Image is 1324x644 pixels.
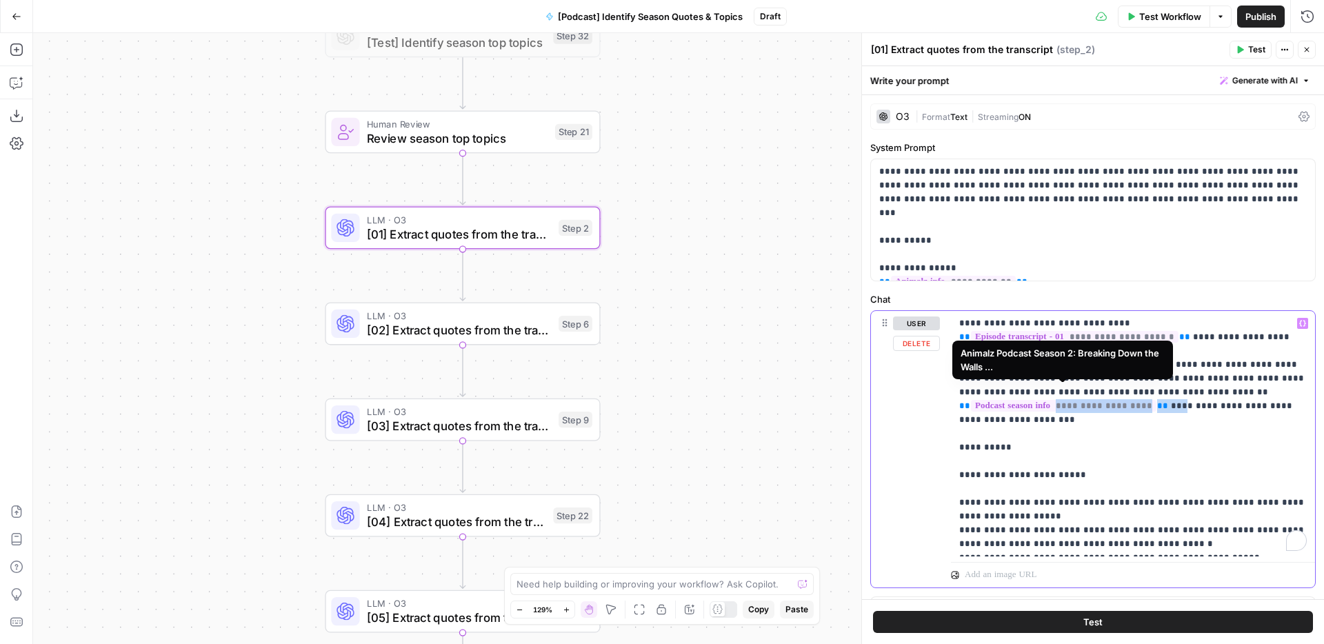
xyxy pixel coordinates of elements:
span: LLM · O3 [367,212,552,227]
div: LLM · O3[03] Extract quotes from the transcriptStep 9 [325,399,600,441]
span: [Test] Identify season top topics [367,33,546,51]
span: Test [1248,43,1265,56]
span: Copy [748,603,769,616]
span: Review season top topics [367,129,548,147]
g: Edge from step_32 to step_21 [460,57,465,109]
div: userDelete [871,311,940,587]
button: Copy [743,601,774,618]
span: [02] Extract quotes from the transcript [367,321,552,339]
span: Format [922,112,950,122]
span: [Podcast] Identify Season Quotes & Topics [558,10,743,23]
button: Delete [893,336,940,351]
div: O3 [896,112,910,121]
span: LLM · O3 [367,596,546,611]
div: Step 9 [559,412,592,427]
span: LLM · O3 [367,309,552,323]
div: LLM · O3[04] Extract quotes from the transcriptStep 22 [325,494,600,537]
div: LLM · O3[05] Extract quotes from the transcriptStep 23 [325,590,600,633]
div: Write your prompt [862,66,1324,94]
div: Step 2 [559,220,592,236]
div: Step 21 [555,124,592,140]
div: Step 22 [553,507,592,523]
span: | [915,109,922,123]
span: 129% [533,604,552,615]
label: System Prompt [870,141,1316,154]
g: Edge from step_6 to step_9 [460,345,465,396]
span: | [967,109,978,123]
button: Test [1230,41,1272,59]
span: [03] Extract quotes from the transcript [367,417,552,435]
span: LLM · O3 [367,405,552,419]
button: Generate with AI [1214,72,1316,90]
textarea: [01] Extract quotes from the transcript [871,43,1053,57]
span: [05] Extract quotes from the transcript [367,609,546,627]
div: LLM · O3[01] Extract quotes from the transcriptStep 2 [325,206,600,249]
div: To enrich screen reader interactions, please activate Accessibility in Grammarly extension settings [951,311,1315,556]
span: Paste [785,603,808,616]
span: Human Review [367,117,548,131]
span: Streaming [978,112,1019,122]
span: ON [1019,112,1031,122]
label: Chat [870,292,1316,306]
span: Text [950,112,967,122]
span: LLM · O3 [367,501,546,515]
div: Step 32 [553,28,592,44]
span: Test [1083,615,1103,629]
button: Publish [1237,6,1285,28]
span: ( step_2 ) [1056,43,1095,57]
button: Paste [780,601,814,618]
span: Publish [1245,10,1276,23]
div: Step 6 [559,316,592,332]
span: [04] Extract quotes from the transcript [367,513,546,531]
g: Edge from step_2 to step_6 [460,249,465,301]
button: Test [873,611,1313,633]
g: Edge from step_22 to step_23 [460,537,465,589]
button: [Podcast] Identify Season Quotes & Topics [537,6,751,28]
div: Animalz Podcast Season 2: Breaking Down the Walls ... [961,346,1165,374]
button: Test Workflow [1118,6,1210,28]
g: Edge from step_21 to step_2 [460,153,465,205]
div: LLM · O3[Test] Identify season top topicsStep 32 [325,14,600,57]
span: Test Workflow [1139,10,1201,23]
span: Draft [760,10,781,23]
span: Generate with AI [1232,74,1298,87]
div: Human ReviewReview season top topicsStep 21 [325,110,600,153]
g: Edge from step_9 to step_22 [460,441,465,492]
button: user [893,316,940,330]
div: LLM · O3[02] Extract quotes from the transcriptStep 6 [325,303,600,345]
span: [01] Extract quotes from the transcript [367,225,552,243]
